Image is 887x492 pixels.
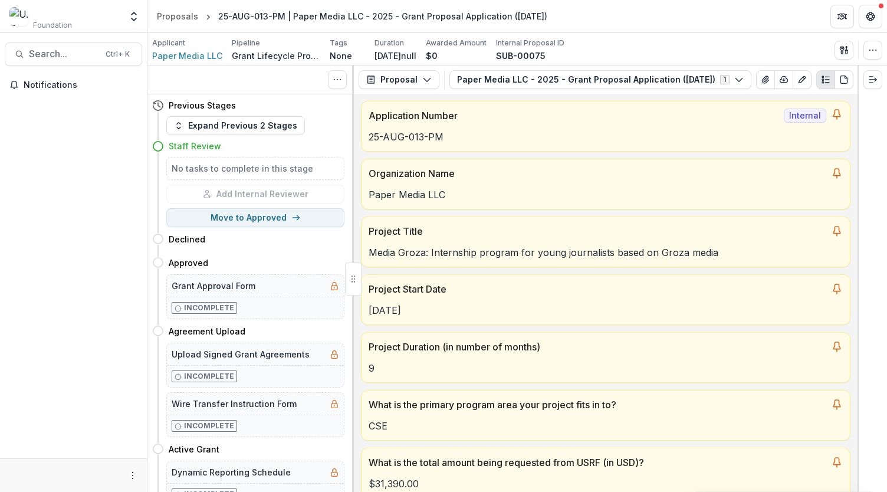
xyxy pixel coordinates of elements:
[169,99,236,111] h4: Previous Stages
[369,477,843,491] p: $31,390.00
[232,50,320,62] p: Grant Lifecycle Process
[126,468,140,483] button: More
[369,303,843,317] p: [DATE]
[361,217,850,267] a: Project TitleMedia Groza: Internship program for young journalists based on Groza media
[33,20,72,31] span: Foundation
[816,70,835,89] button: Plaintext view
[152,50,222,62] a: Paper Media LLC
[359,70,439,89] button: Proposal
[756,70,775,89] button: View Attached Files
[24,80,137,90] span: Notifications
[152,8,203,25] a: Proposals
[369,282,826,296] p: Project Start Date
[496,38,564,48] p: Internal Proposal ID
[184,371,234,382] p: Incomplete
[218,10,547,22] div: 25-AUG-013-PM | Paper Media LLC - 2025 - Grant Proposal Application ([DATE])
[152,8,552,25] nav: breadcrumb
[330,38,347,48] p: Tags
[169,443,219,455] h4: Active Grant
[172,348,310,360] h5: Upload Signed Grant Agreements
[166,185,344,204] button: Add Internal Reviewer
[369,419,843,433] p: CSE
[361,332,850,383] a: Project Duration (in number of months)9
[369,224,826,238] p: Project Title
[863,70,882,89] button: Expand right
[361,159,850,209] a: Organization NamePaper Media LLC
[369,455,826,470] p: What is the total amount being requested from USRF (in USD)?
[169,140,221,152] h4: Staff Review
[172,398,297,410] h5: Wire Transfer Instruction Form
[232,38,260,48] p: Pipeline
[169,325,245,337] h4: Agreement Upload
[169,257,208,269] h4: Approved
[172,162,339,175] h5: No tasks to complete in this stage
[784,109,826,123] span: Internal
[361,390,850,441] a: What is the primary program area your project fits in to?CSE
[169,233,205,245] h4: Declined
[830,5,854,28] button: Partners
[330,50,352,62] p: None
[369,109,779,123] p: Application Number
[184,421,234,431] p: Incomplete
[426,50,438,62] p: $0
[172,466,291,478] h5: Dynamic Reporting Schedule
[374,38,404,48] p: Duration
[835,70,853,89] button: PDF view
[157,10,198,22] div: Proposals
[166,116,305,135] button: Expand Previous 2 Stages
[5,76,142,94] button: Notifications
[5,42,142,66] button: Search...
[369,398,826,412] p: What is the primary program area your project fits in to?
[859,5,882,28] button: Get Help
[166,208,344,227] button: Move to Approved
[361,274,850,325] a: Project Start Date[DATE]
[152,38,185,48] p: Applicant
[172,280,255,292] h5: Grant Approval Form
[361,101,850,152] a: Application NumberInternal25-AUG-013-PM
[496,50,546,62] p: SUB-00075
[369,245,843,260] p: Media Groza: Internship program for young journalists based on Groza media
[126,5,142,28] button: Open entity switcher
[9,7,28,26] img: U.S. Russia Foundation
[103,48,132,61] div: Ctrl + K
[369,340,826,354] p: Project Duration (in number of months)
[374,50,416,62] p: [DATE]null
[29,48,98,60] span: Search...
[184,303,234,313] p: Incomplete
[369,361,843,375] p: 9
[369,166,826,181] p: Organization Name
[328,70,347,89] button: Toggle View Cancelled Tasks
[426,38,487,48] p: Awarded Amount
[369,130,843,144] p: 25-AUG-013-PM
[449,70,751,89] button: Paper Media LLC - 2025 - Grant Proposal Application ([DATE])1
[369,188,843,202] p: Paper Media LLC
[793,70,812,89] button: Edit as form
